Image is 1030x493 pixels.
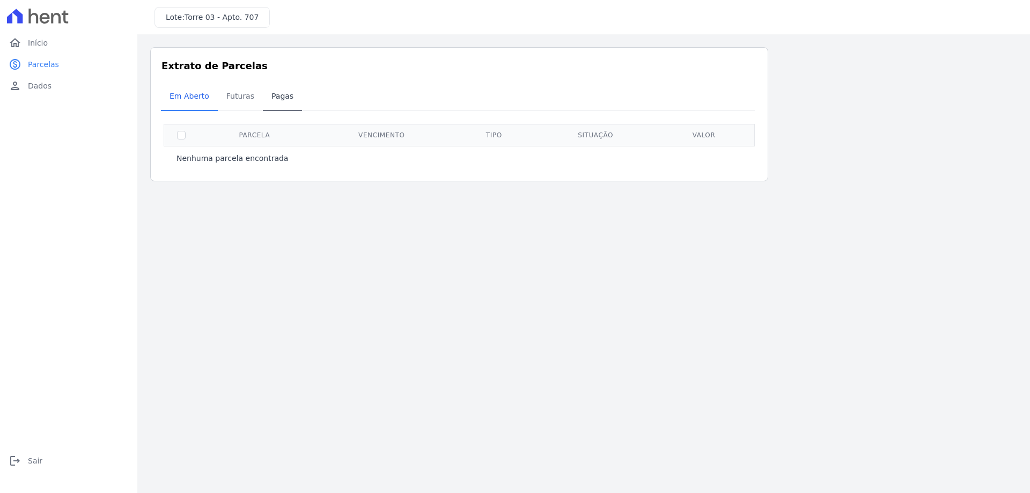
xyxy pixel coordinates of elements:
[161,83,218,111] a: Em Aberto
[198,124,311,146] th: Parcela
[163,85,216,107] span: Em Aberto
[265,85,300,107] span: Pagas
[9,79,21,92] i: person
[218,83,263,111] a: Futuras
[9,58,21,71] i: paid
[4,54,133,75] a: paidParcelas
[9,36,21,49] i: home
[656,124,752,146] th: Valor
[28,455,42,466] span: Sair
[220,85,261,107] span: Futuras
[4,32,133,54] a: homeInício
[311,124,453,146] th: Vencimento
[185,13,259,21] span: Torre 03 - Apto. 707
[28,80,51,91] span: Dados
[263,83,302,111] a: Pagas
[9,454,21,467] i: logout
[453,124,535,146] th: Tipo
[4,75,133,97] a: personDados
[176,153,288,164] p: Nenhuma parcela encontrada
[535,124,656,146] th: Situação
[161,58,757,73] h3: Extrato de Parcelas
[4,450,133,472] a: logoutSair
[166,12,259,23] h3: Lote:
[28,59,59,70] span: Parcelas
[28,38,48,48] span: Início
